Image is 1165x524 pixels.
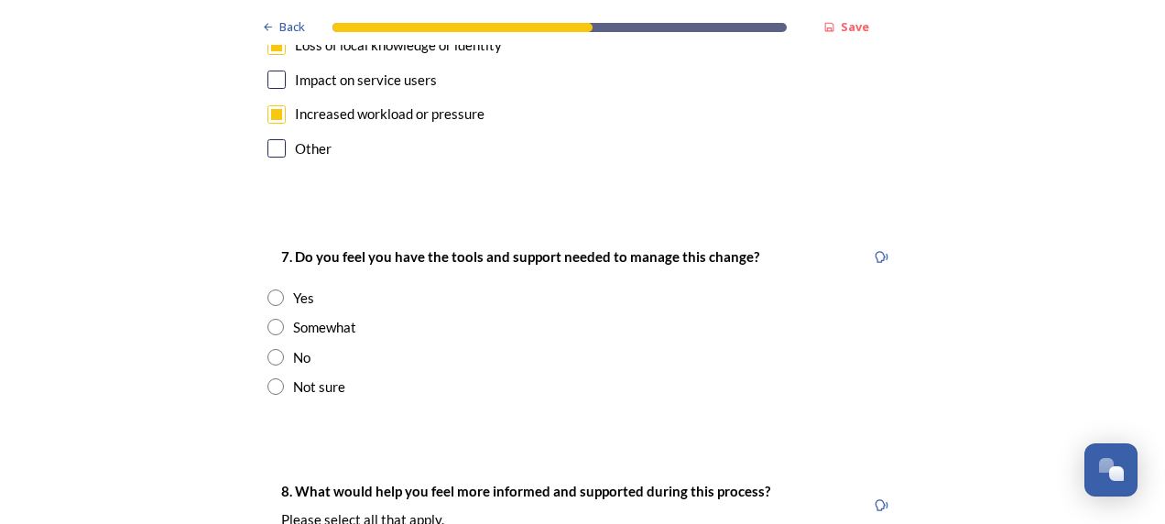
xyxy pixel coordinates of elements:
div: Yes [293,288,314,309]
div: No [293,347,310,368]
div: Not sure [293,377,345,398]
button: Open Chat [1084,443,1138,497]
strong: 7. Do you feel you have the tools and support needed to manage this change? [281,248,759,265]
div: Impact on service users [295,70,437,91]
div: Somewhat [293,317,356,338]
strong: 8. What would help you feel more informed and supported during this process? [281,483,770,499]
div: Increased workload or pressure [295,104,485,125]
span: Back [279,18,305,36]
strong: Save [841,18,869,35]
div: Loss of local knowledge or identity [295,35,502,56]
div: Other [295,138,332,159]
